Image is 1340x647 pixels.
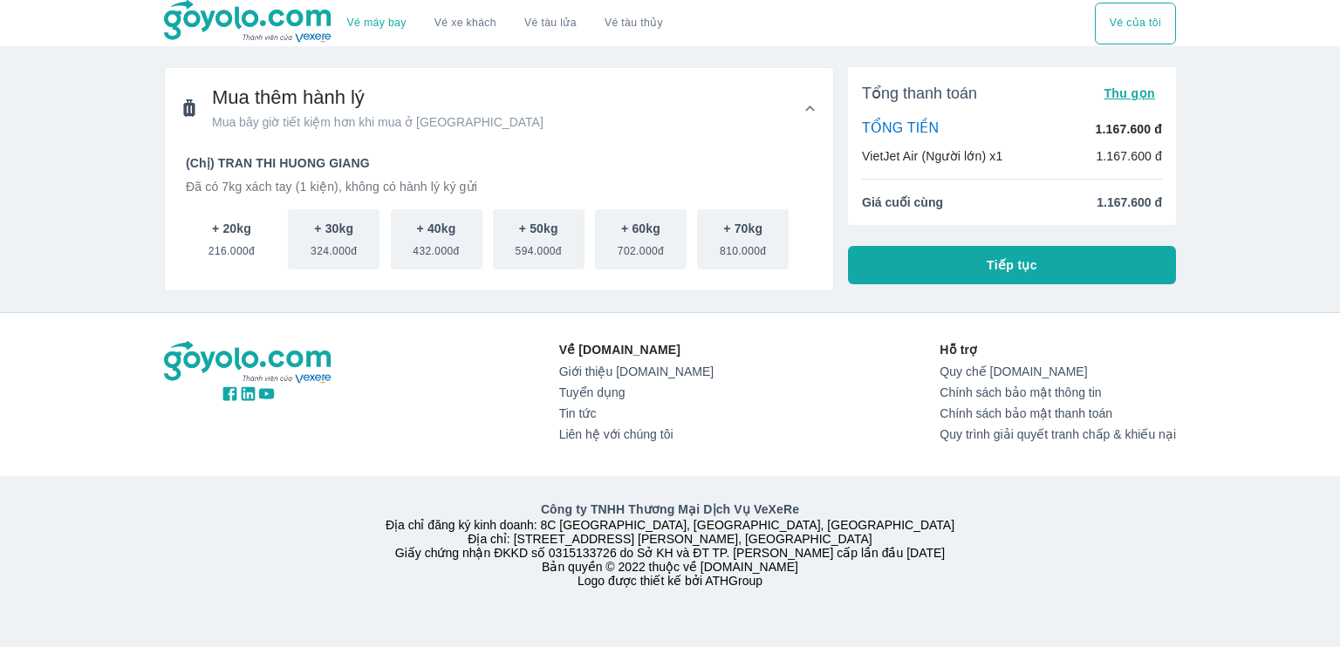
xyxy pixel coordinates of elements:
[417,220,456,237] p: + 40kg
[940,385,1176,399] a: Chính sách bảo mật thông tin
[559,385,714,399] a: Tuyển dụng
[209,237,255,258] span: 216.000đ
[314,220,353,237] p: + 30kg
[559,341,714,358] p: Về [DOMAIN_NAME]
[1097,194,1162,211] span: 1.167.600 đ
[1096,147,1162,165] p: 1.167.600 đ
[391,209,482,269] button: + 40kg432.000đ
[848,246,1176,284] button: Tiếp tục
[510,3,591,44] a: Vé tàu lửa
[212,113,544,131] span: Mua bây giờ tiết kiệm hơn khi mua ở [GEOGRAPHIC_DATA]
[212,85,544,110] span: Mua thêm hành lý
[559,427,714,441] a: Liên hệ với chúng tôi
[940,406,1176,420] a: Chính sách bảo mật thanh toán
[167,501,1172,518] p: Công ty TNHH Thương Mại Dịch Vụ VeXeRe
[621,220,660,237] p: + 60kg
[559,406,714,420] a: Tin tức
[723,220,762,237] p: + 70kg
[165,68,833,148] div: Mua thêm hành lýMua bây giờ tiết kiệm hơn khi mua ở [GEOGRAPHIC_DATA]
[595,209,687,269] button: + 60kg702.000đ
[164,341,333,385] img: logo
[212,220,251,237] p: + 20kg
[434,17,496,30] a: Vé xe khách
[347,17,407,30] a: Vé máy bay
[720,237,766,258] span: 810.000đ
[311,237,357,258] span: 324.000đ
[1096,120,1162,138] p: 1.167.600 đ
[1097,81,1162,106] button: Thu gọn
[862,119,939,139] p: TỔNG TIỀN
[987,256,1037,274] span: Tiếp tục
[940,364,1176,378] a: Quy chế [DOMAIN_NAME]
[1095,3,1176,44] div: choose transportation mode
[186,209,812,269] div: scrollable baggage options
[862,194,943,211] span: Giá cuối cùng
[413,237,459,258] span: 432.000đ
[559,364,714,378] a: Giới thiệu [DOMAIN_NAME]
[516,237,562,258] span: 594.000đ
[940,427,1176,441] a: Quy trình giải quyết tranh chấp & khiếu nại
[186,178,812,195] p: Đã có 7kg xách tay (1 kiện), không có hành lý ký gửi
[591,3,677,44] button: Vé tàu thủy
[1095,3,1176,44] button: Vé của tôi
[697,209,789,269] button: + 70kg810.000đ
[862,83,977,104] span: Tổng thanh toán
[154,501,1186,588] div: Địa chỉ đăng ký kinh doanh: 8C [GEOGRAPHIC_DATA], [GEOGRAPHIC_DATA], [GEOGRAPHIC_DATA] Địa chỉ: [...
[940,341,1176,358] p: Hỗ trợ
[165,148,833,290] div: Mua thêm hành lýMua bây giờ tiết kiệm hơn khi mua ở [GEOGRAPHIC_DATA]
[618,237,664,258] span: 702.000đ
[333,3,677,44] div: choose transportation mode
[186,209,277,269] button: + 20kg216.000đ
[519,220,558,237] p: + 50kg
[288,209,379,269] button: + 30kg324.000đ
[493,209,585,269] button: + 50kg594.000đ
[1104,86,1155,100] span: Thu gọn
[186,154,812,172] p: (Chị) TRAN THI HUONG GIANG
[862,147,1002,165] p: VietJet Air (Người lớn) x1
